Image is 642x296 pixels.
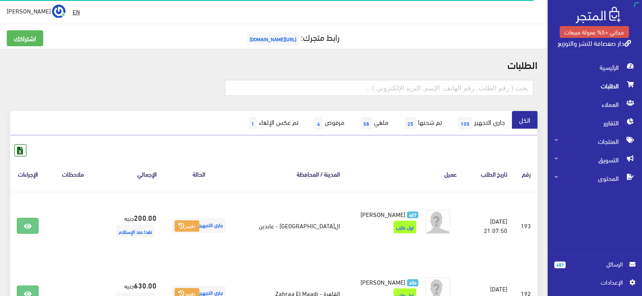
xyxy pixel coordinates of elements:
th: عميل [347,156,464,191]
th: ملاحظات [45,156,100,191]
span: [PERSON_NAME] [7,5,51,16]
th: تاريخ الطلب [464,156,514,191]
a: 407 [PERSON_NAME] [360,209,418,219]
td: جنيه [100,192,163,260]
a: العملاء [548,95,642,114]
span: [PERSON_NAME] [360,208,405,220]
td: ال[GEOGRAPHIC_DATA] - عابدين [234,192,346,260]
input: بحث ( رقم الطلب, رقم الهاتف, الإسم, البريد اﻹلكتروني )... [225,80,533,96]
span: نقدا عند الإستلام [116,225,154,238]
span: التقارير [554,114,635,132]
span: اﻹعدادات [561,277,622,287]
strong: 200.00 [134,212,157,223]
img: avatar.png [425,209,450,235]
a: المحتوى [548,169,642,188]
span: الرسائل [572,259,623,269]
a: المنتجات [548,132,642,151]
a: جاري التجهيز105 [449,111,512,135]
a: دار صفصافة للنشر والتوزيع [558,37,631,49]
span: المحتوى [554,169,635,188]
span: الرئيسية [554,58,635,77]
span: 406 [407,279,418,286]
span: التسويق [554,151,635,169]
a: 406 [PERSON_NAME] [360,277,418,286]
span: 1 [249,117,257,129]
td: [DATE] 21:07:50 [464,192,514,260]
u: EN [73,6,80,17]
th: اﻹجمالي [100,156,163,191]
span: [PERSON_NAME] [360,276,405,288]
a: 487 الرسائل [554,259,635,277]
a: الكل [512,111,538,129]
span: العملاء [554,95,635,114]
a: اشتراكك [7,30,43,46]
button: تغيير [175,220,199,232]
a: الرئيسية [548,58,642,77]
span: 105 [458,117,472,129]
th: رقم [514,156,538,191]
td: 193 [514,192,538,260]
a: EN [69,4,83,19]
img: . [576,7,621,23]
span: 4 [315,117,323,129]
a: التقارير [548,114,642,132]
a: الطلبات [548,77,642,95]
span: الطلبات [554,77,635,95]
a: ... [PERSON_NAME] [7,4,65,18]
a: رابط متجرك:[URL][DOMAIN_NAME] [245,29,339,45]
span: جاري التجهيز [172,218,225,233]
h2: الطلبات [10,59,538,70]
span: [URL][DOMAIN_NAME] [247,32,299,45]
a: مرفوض4 [305,111,352,135]
th: الإجراءات [10,156,45,191]
th: المدينة / المحافظة [234,156,346,191]
span: 407 [407,211,418,219]
span: المنتجات [554,132,635,151]
a: ملغي58 [352,111,396,135]
a: تم شحنها25 [396,111,449,135]
span: 58 [361,117,372,129]
th: الحالة [163,156,234,191]
a: اﻹعدادات [554,277,635,291]
span: 487 [554,262,566,268]
strong: 630.00 [134,280,157,291]
a: مجاني +5% عمولة مبيعات [560,26,629,38]
a: تم عكس الإلغاء1 [240,111,305,135]
span: 25 [405,117,416,129]
span: اول طلب [394,221,416,233]
img: ... [52,5,65,18]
